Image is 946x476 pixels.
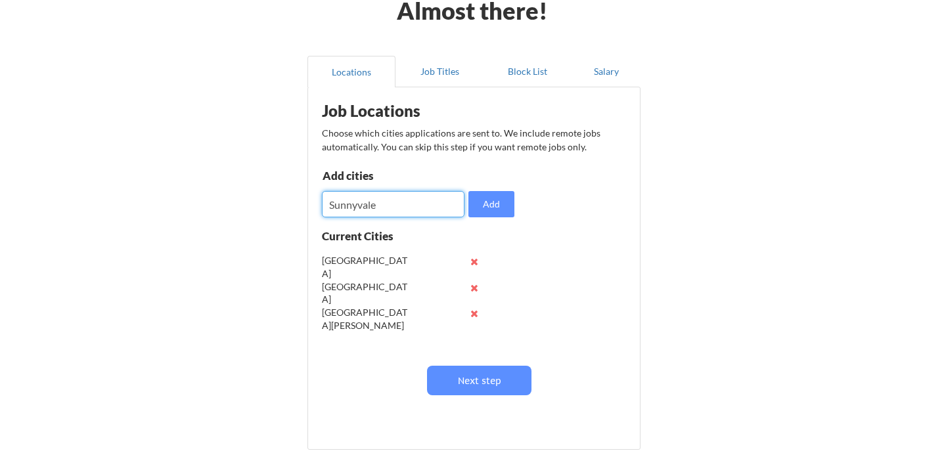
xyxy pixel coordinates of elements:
button: Job Titles [395,56,484,87]
input: Type here... [322,191,464,217]
div: [GEOGRAPHIC_DATA] [322,254,408,280]
button: Salary [572,56,641,87]
button: Add [468,191,514,217]
button: Block List [484,56,572,87]
div: Current Cities [322,230,422,242]
div: Choose which cities applications are sent to. We include remote jobs automatically. You can skip ... [322,126,624,154]
div: Job Locations [322,103,487,119]
div: [GEOGRAPHIC_DATA] [322,280,408,306]
button: Next step [427,366,531,395]
div: Add cities [323,170,459,181]
button: Locations [307,56,395,87]
div: [GEOGRAPHIC_DATA][PERSON_NAME] [322,306,408,332]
